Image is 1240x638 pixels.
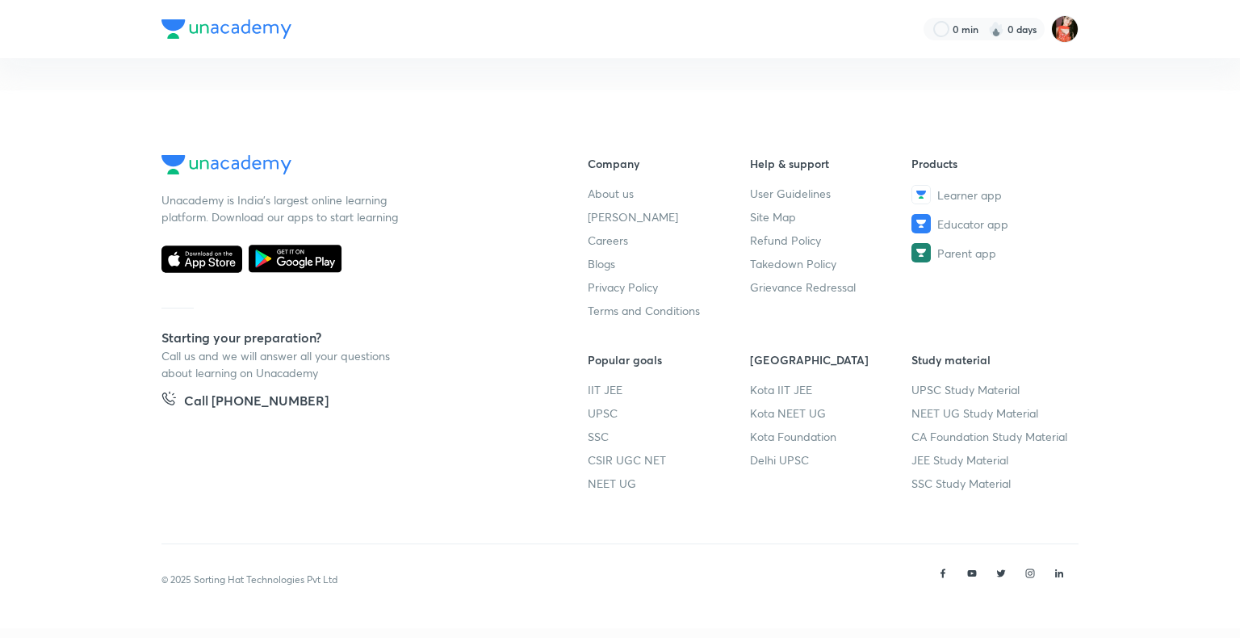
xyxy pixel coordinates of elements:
[161,347,404,381] p: Call us and we will answer all your questions about learning on Unacademy
[588,451,750,468] a: CSIR UGC NET
[911,185,931,204] img: Learner app
[911,381,1074,398] a: UPSC Study Material
[588,232,628,249] span: Careers
[588,405,750,422] a: UPSC
[588,232,750,249] a: Careers
[911,451,1074,468] a: JEE Study Material
[588,185,750,202] a: About us
[750,185,912,202] a: User Guidelines
[161,155,536,178] a: Company Logo
[161,391,329,413] a: Call [PHONE_NUMBER]
[911,475,1074,492] a: SSC Study Material
[588,381,750,398] a: IIT JEE
[911,351,1074,368] h6: Study material
[750,279,912,296] a: Grievance Redressal
[588,351,750,368] h6: Popular goals
[750,428,912,445] a: Kota Foundation
[161,191,404,225] p: Unacademy is India’s largest online learning platform. Download our apps to start learning
[750,351,912,368] h6: [GEOGRAPHIC_DATA]
[588,155,750,172] h6: Company
[911,155,1074,172] h6: Products
[988,21,1004,37] img: streak
[750,381,912,398] a: Kota IIT JEE
[937,187,1002,204] span: Learner app
[911,428,1074,445] a: CA Foundation Study Material
[911,243,931,262] img: Parent app
[911,214,1074,233] a: Educator app
[937,216,1008,233] span: Educator app
[750,208,912,225] a: Site Map
[750,232,912,249] a: Refund Policy
[161,155,291,174] img: Company Logo
[588,302,750,319] a: Terms and Conditions
[161,573,337,587] p: © 2025 Sorting Hat Technologies Pvt Ltd
[588,255,750,272] a: Blogs
[588,428,750,445] a: SSC
[911,405,1074,422] a: NEET UG Study Material
[937,245,996,262] span: Parent app
[750,405,912,422] a: Kota NEET UG
[588,208,750,225] a: [PERSON_NAME]
[161,328,536,347] h5: Starting your preparation?
[750,255,912,272] a: Takedown Policy
[911,214,931,233] img: Educator app
[911,243,1074,262] a: Parent app
[184,391,329,413] h5: Call [PHONE_NUMBER]
[588,475,750,492] a: NEET UG
[1051,15,1079,43] img: Minakshi gakre
[588,279,750,296] a: Privacy Policy
[911,185,1074,204] a: Learner app
[750,155,912,172] h6: Help & support
[161,19,291,39] img: Company Logo
[750,451,912,468] a: Delhi UPSC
